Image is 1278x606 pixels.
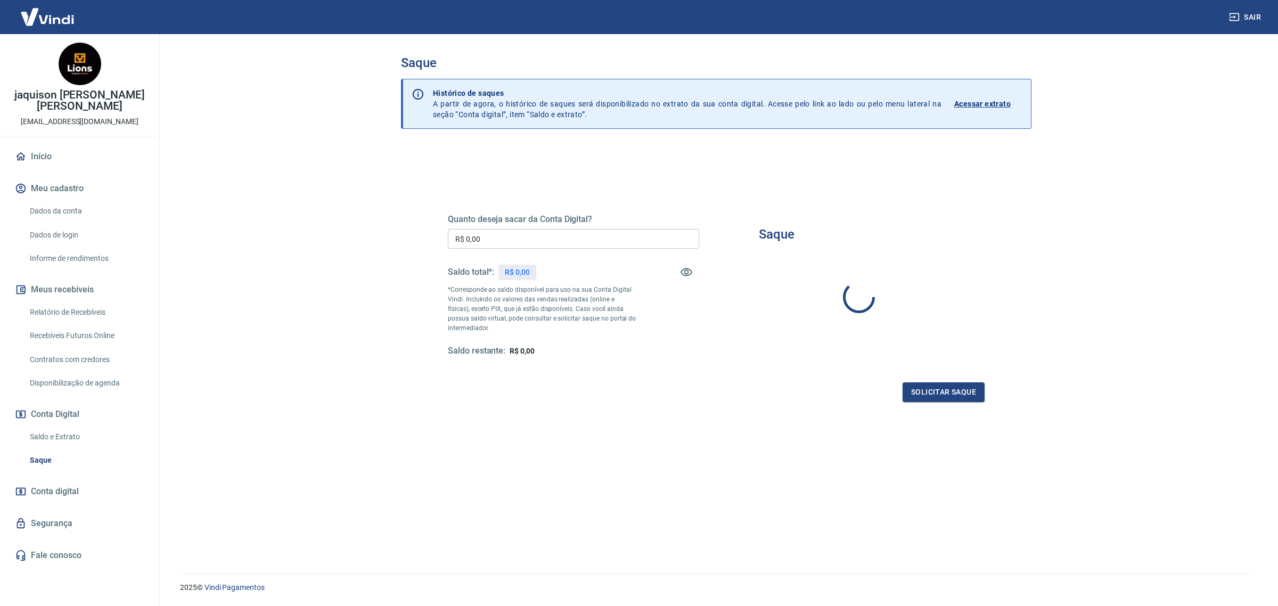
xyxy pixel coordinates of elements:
[401,55,1031,70] h3: Saque
[26,301,146,323] a: Relatório de Recebíveis
[13,544,146,567] a: Fale conosco
[26,325,146,347] a: Recebíveis Futuros Online
[9,89,151,112] p: jaquison [PERSON_NAME] [PERSON_NAME]
[31,484,79,499] span: Conta digital
[26,426,146,448] a: Saldo e Extrato
[13,403,146,426] button: Conta Digital
[21,116,138,127] p: [EMAIL_ADDRESS][DOMAIN_NAME]
[759,227,794,242] h3: Saque
[448,346,505,357] h5: Saldo restante:
[13,480,146,503] a: Conta digital
[448,214,699,225] h5: Quanto deseja sacar da Conta Digital?
[13,177,146,200] button: Meu cadastro
[505,267,530,278] p: R$ 0,00
[204,583,265,592] a: Vindi Pagamentos
[510,347,535,355] span: R$ 0,00
[448,285,636,333] p: *Corresponde ao saldo disponível para uso na sua Conta Digital Vindi. Incluindo os valores das ve...
[26,200,146,222] a: Dados da conta
[26,248,146,269] a: Informe de rendimentos
[59,43,101,85] img: a475efd5-89c8-41f5-9567-a11a754dd78d.jpeg
[433,88,941,99] p: Histórico de saques
[26,449,146,471] a: Saque
[954,99,1011,109] p: Acessar extrato
[13,1,82,33] img: Vindi
[13,278,146,301] button: Meus recebíveis
[1227,7,1265,27] button: Sair
[13,145,146,168] a: Início
[26,349,146,371] a: Contratos com credores
[26,372,146,394] a: Disponibilização de agenda
[433,88,941,120] p: A partir de agora, o histórico de saques será disponibilizado no extrato da sua conta digital. Ac...
[180,582,1252,593] p: 2025 ©
[903,382,985,402] button: Solicitar saque
[954,88,1022,120] a: Acessar extrato
[26,224,146,246] a: Dados de login
[448,267,494,277] h5: Saldo total*:
[13,512,146,535] a: Segurança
